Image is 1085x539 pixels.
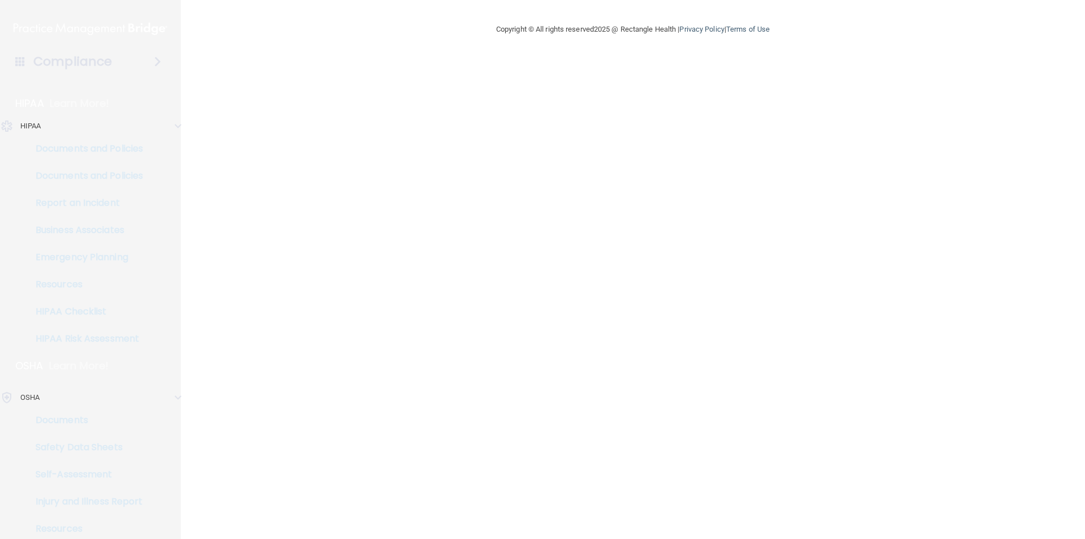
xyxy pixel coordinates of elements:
[7,279,162,290] p: Resources
[15,97,44,110] p: HIPAA
[14,18,167,40] img: PMB logo
[7,469,162,480] p: Self-Assessment
[679,25,724,33] a: Privacy Policy
[7,333,162,344] p: HIPAA Risk Assessment
[20,119,41,133] p: HIPAA
[7,496,162,507] p: Injury and Illness Report
[7,170,162,182] p: Documents and Policies
[7,143,162,154] p: Documents and Policies
[15,359,44,373] p: OSHA
[50,97,110,110] p: Learn More!
[49,359,109,373] p: Learn More!
[7,415,162,426] p: Documents
[7,306,162,317] p: HIPAA Checklist
[7,252,162,263] p: Emergency Planning
[726,25,770,33] a: Terms of Use
[20,391,40,404] p: OSHA
[33,54,112,70] h4: Compliance
[427,11,839,48] div: Copyright © All rights reserved 2025 @ Rectangle Health | |
[7,523,162,534] p: Resources
[7,225,162,236] p: Business Associates
[7,197,162,209] p: Report an Incident
[7,442,162,453] p: Safety Data Sheets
